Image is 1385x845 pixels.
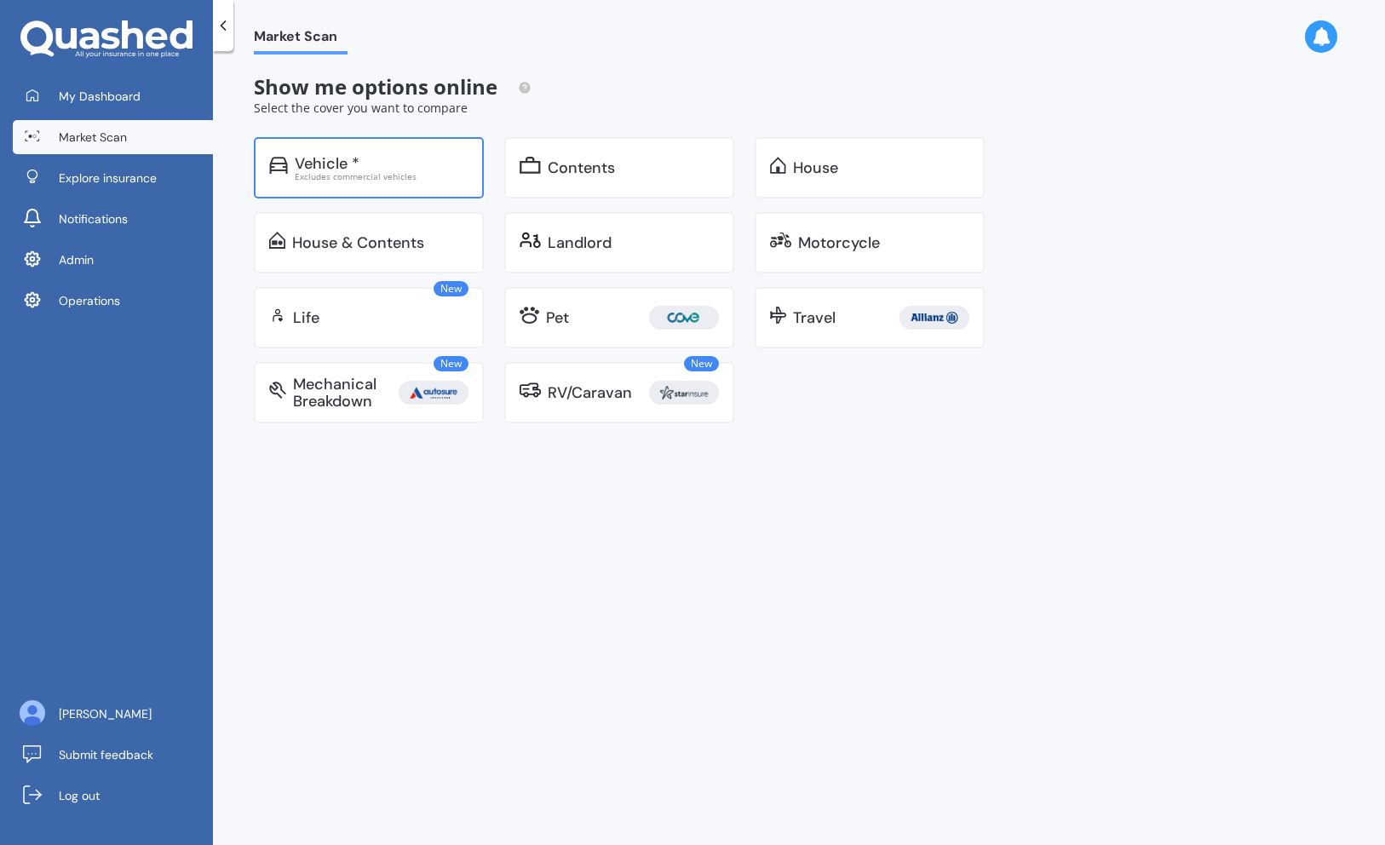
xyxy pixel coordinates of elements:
div: Vehicle * [295,155,359,172]
span: New [434,356,468,371]
img: Star.webp [652,381,715,405]
img: Cove.webp [652,306,715,330]
img: life.f720d6a2d7cdcd3ad642.svg [269,307,286,324]
img: motorbike.c49f395e5a6966510904.svg [770,232,791,249]
a: My Dashboard [13,79,213,113]
img: car.f15378c7a67c060ca3f3.svg [269,157,288,174]
span: Explore insurance [59,170,157,187]
div: House & Contents [292,234,424,251]
div: House [793,159,838,176]
span: [PERSON_NAME] [59,705,152,722]
a: [PERSON_NAME] [13,697,213,731]
a: Notifications [13,202,213,236]
span: Market Scan [254,28,348,51]
span: Notifications [59,210,128,227]
div: Landlord [548,234,612,251]
div: Travel [793,309,836,326]
div: Contents [548,159,615,176]
span: Select the cover you want to compare [254,100,468,116]
div: RV/Caravan [548,384,632,401]
span: Admin [59,251,94,268]
span: New [684,356,719,371]
div: Life [293,309,319,326]
span: Operations [59,292,120,309]
a: Market Scan [13,120,213,154]
div: Mechanical Breakdown [293,376,399,410]
img: travel.bdda8d6aa9c3f12c5fe2.svg [770,307,786,324]
a: Operations [13,284,213,318]
img: home.91c183c226a05b4dc763.svg [770,157,786,174]
img: mbi.6615ef239df2212c2848.svg [269,382,286,399]
span: New [434,281,468,296]
div: Pet [546,309,569,326]
img: rv.0245371a01b30db230af.svg [520,382,541,399]
img: ALV-UjU6YHOUIM1AGx_4vxbOkaOq-1eqc8a3URkVIJkc_iWYmQ98kTe7fc9QMVOBV43MoXmOPfWPN7JjnmUwLuIGKVePaQgPQ... [20,700,45,726]
a: Log out [13,779,213,813]
span: Show me options online [254,72,532,101]
img: pet.71f96884985775575a0d.svg [520,307,539,324]
span: Submit feedback [59,746,153,763]
div: Excludes commercial vehicles [295,172,468,181]
img: home-and-contents.b802091223b8502ef2dd.svg [269,232,285,249]
a: Pet [504,287,734,348]
span: My Dashboard [59,88,141,105]
img: Allianz.webp [903,306,966,330]
span: Market Scan [59,129,127,146]
span: Log out [59,787,100,804]
a: Explore insurance [13,161,213,195]
img: content.01f40a52572271636b6f.svg [520,157,541,174]
img: landlord.470ea2398dcb263567d0.svg [520,232,541,249]
a: Submit feedback [13,738,213,772]
img: Autosure.webp [402,381,465,405]
a: Admin [13,243,213,277]
div: Motorcycle [798,234,880,251]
